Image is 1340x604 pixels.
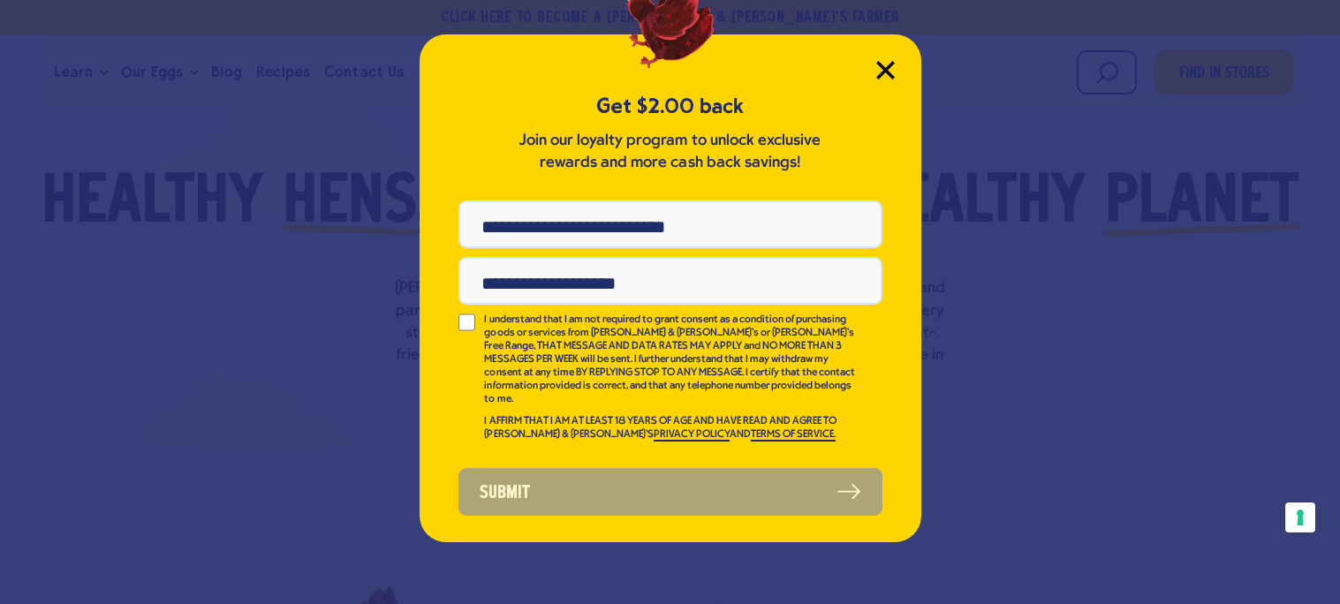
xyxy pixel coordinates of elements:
[484,313,857,406] p: I understand that I am not required to grant consent as a condition of purchasing goods or servic...
[1285,502,1315,532] button: Your consent preferences for tracking technologies
[458,313,476,331] input: I understand that I am not required to grant consent as a condition of purchasing goods or servic...
[516,130,825,174] p: Join our loyalty program to unlock exclusive rewards and more cash back savings!
[484,415,857,442] p: I AFFIRM THAT I AM AT LEAST 18 YEARS OF AGE AND HAVE READ AND AGREE TO [PERSON_NAME] & [PERSON_NA...
[654,429,730,442] a: PRIVACY POLICY
[751,429,836,442] a: TERMS OF SERVICE.
[458,92,882,121] h5: Get $2.00 back
[458,468,882,516] button: Submit
[876,61,895,79] button: Close Modal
